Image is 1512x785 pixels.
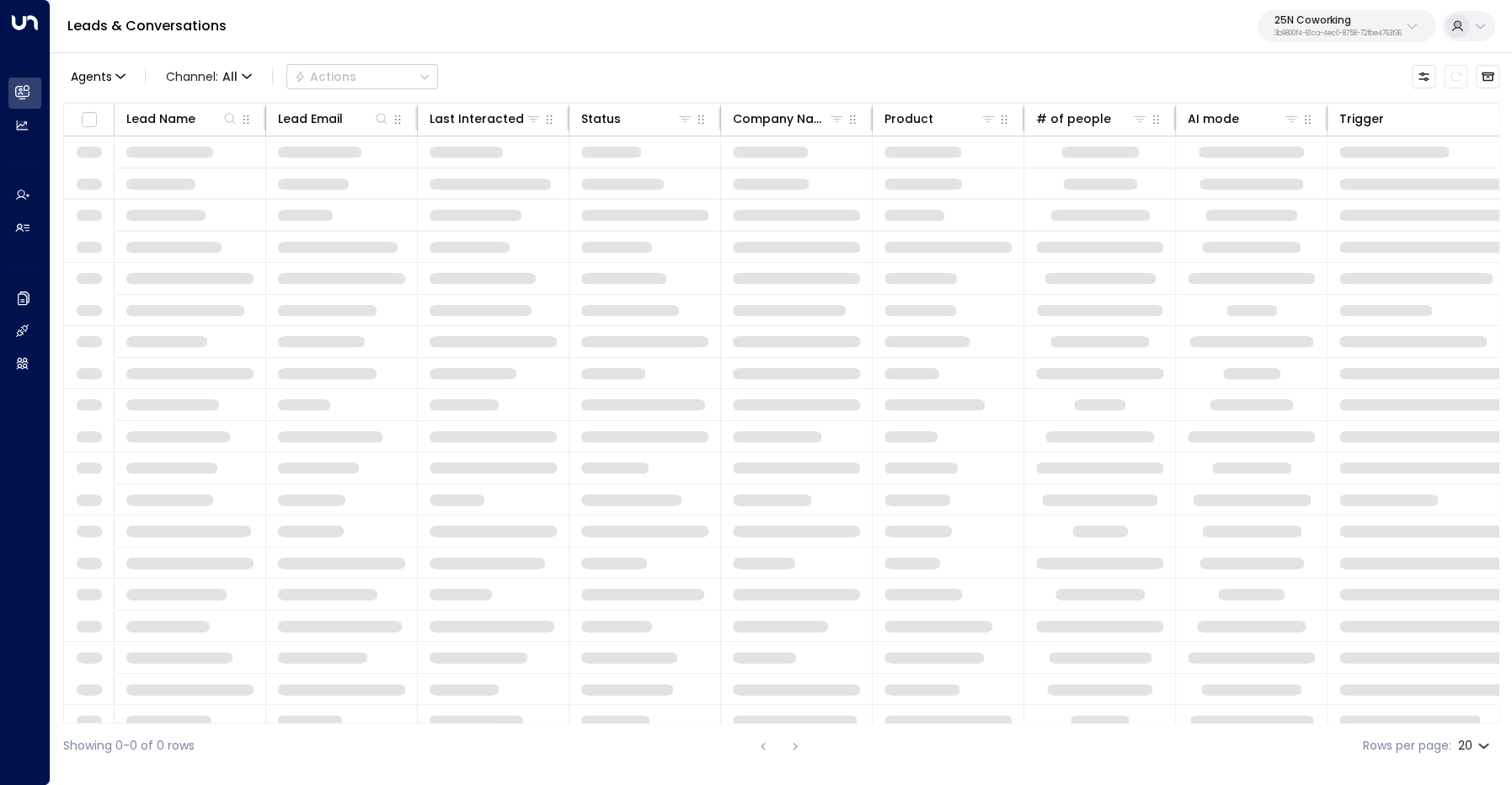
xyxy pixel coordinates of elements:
[430,109,524,129] div: Last Interacted
[1258,10,1435,42] button: 25N Coworking3b9800f4-81ca-4ec0-8758-72fbe4763f36
[67,16,227,35] a: Leads & Conversations
[126,109,238,129] div: Lead Name
[581,109,621,129] div: Status
[1036,109,1148,129] div: # of people
[1274,15,1402,25] p: 25N Coworking
[222,70,238,83] span: All
[71,71,112,83] span: Agents
[126,109,195,129] div: Lead Name
[278,109,390,129] div: Lead Email
[286,64,438,89] button: Actions
[1188,109,1239,129] div: AI mode
[1036,109,1111,129] div: # of people
[1274,30,1402,37] p: 3b9800f4-81ca-4ec0-8758-72fbe4763f36
[1476,65,1499,88] button: Archived Leads
[884,109,996,129] div: Product
[1458,734,1493,758] div: 20
[733,109,845,129] div: Company Name
[294,69,356,84] div: Actions
[286,64,438,89] div: Button group with a nested menu
[1412,65,1435,88] button: Customize
[884,109,933,129] div: Product
[1444,65,1467,88] span: Refresh
[581,109,693,129] div: Status
[430,109,542,129] div: Last Interacted
[159,65,259,88] span: Channel:
[1339,109,1384,129] div: Trigger
[752,735,806,756] nav: pagination navigation
[159,65,259,88] button: Channel:All
[1188,109,1300,129] div: AI mode
[733,109,828,129] div: Company Name
[63,737,195,755] div: Showing 0-0 of 0 rows
[278,109,343,129] div: Lead Email
[63,65,131,88] button: Agents
[1363,737,1451,755] label: Rows per page:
